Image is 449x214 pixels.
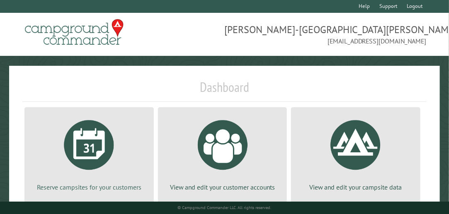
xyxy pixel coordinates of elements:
[168,183,277,192] p: View and edit your customer accounts
[301,183,410,192] p: View and edit your campsite data
[34,114,144,192] a: Reserve campsites for your customers
[22,16,126,48] img: Campground Commander
[177,205,271,210] small: © Campground Commander LLC. All rights reserved.
[301,114,410,192] a: View and edit your campsite data
[168,114,277,192] a: View and edit your customer accounts
[22,79,427,102] h1: Dashboard
[225,23,427,46] span: [PERSON_NAME]-[GEOGRAPHIC_DATA][PERSON_NAME] [EMAIL_ADDRESS][DOMAIN_NAME]
[34,183,144,192] p: Reserve campsites for your customers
